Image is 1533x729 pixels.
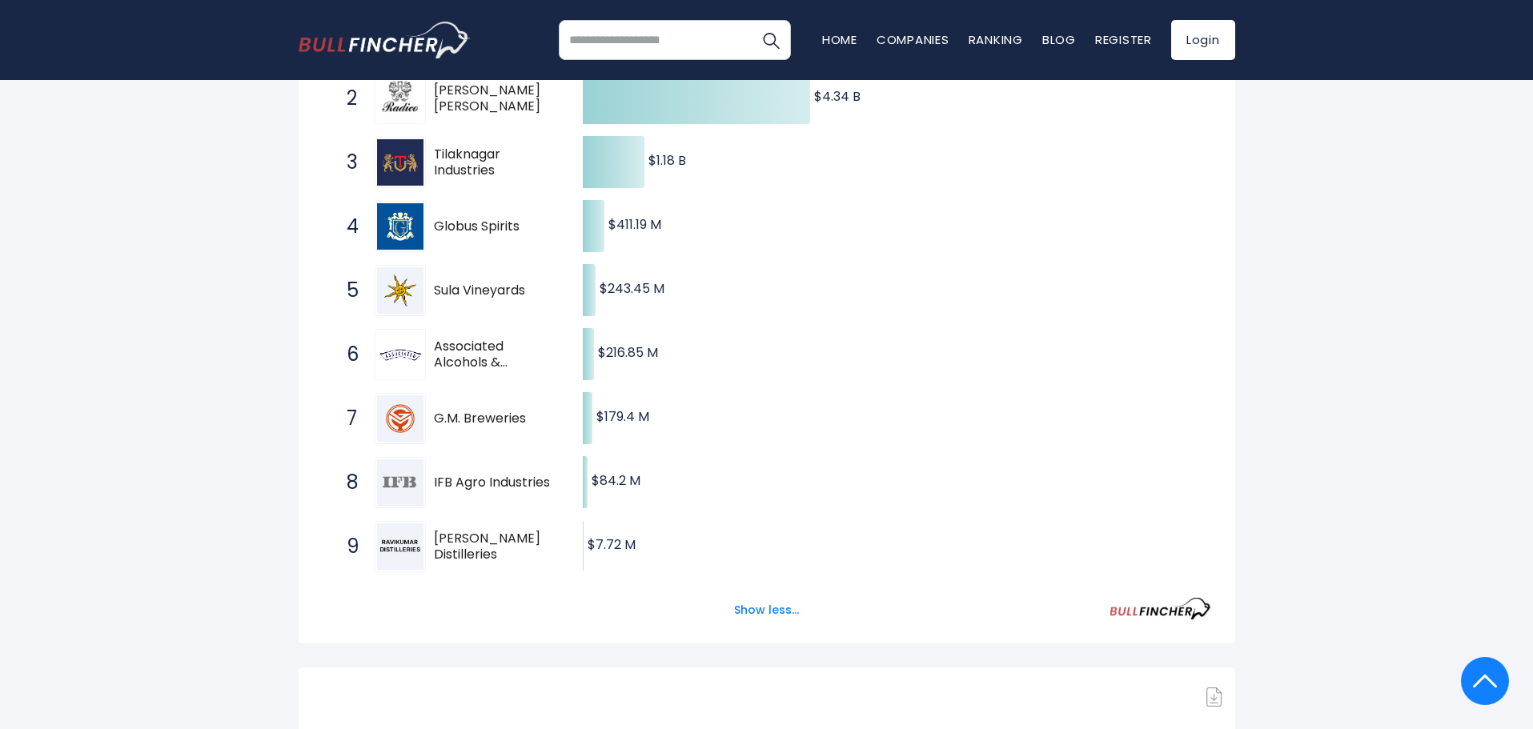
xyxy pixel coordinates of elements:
text: $7.72 M [588,535,636,554]
img: bullfincher logo [299,22,471,58]
span: Tilaknagar Industries [434,146,555,180]
text: $243.45 M [600,279,664,298]
span: 4 [339,213,355,240]
span: G.M. Breweries [434,411,555,427]
span: [PERSON_NAME] [PERSON_NAME] [434,82,555,116]
span: 5 [339,277,355,304]
text: $84.2 M [592,471,640,490]
text: $411.19 M [608,215,661,234]
span: 8 [339,469,355,496]
img: G.M. Breweries [377,395,423,442]
span: [PERSON_NAME] Distilleries [434,531,555,564]
span: IFB Agro Industries [434,475,555,491]
img: Radico Khaitan [377,75,423,122]
text: $179.4 M [596,407,649,426]
img: IFB Agro Industries [377,459,423,506]
img: Tilaknagar Industries [377,139,423,186]
span: 3 [339,149,355,176]
span: 7 [339,405,355,432]
a: Go to homepage [299,22,471,58]
text: $216.85 M [598,343,658,362]
a: Home [822,31,857,48]
button: Search [751,20,791,60]
span: 9 [339,533,355,560]
text: $4.34 B [814,87,861,106]
a: Ranking [969,31,1023,48]
img: Associated Alcohols & Breweries [377,349,423,361]
img: Globus Spirits [377,203,423,250]
img: Ravi Kumar Distilleries [377,523,423,570]
a: Companies [877,31,949,48]
span: 2 [339,85,355,112]
span: Associated Alcohols & Breweries [434,338,555,372]
a: Register [1095,31,1152,48]
span: 6 [339,341,355,368]
a: Login [1171,20,1235,60]
button: Show less... [724,597,809,623]
a: Blog [1042,31,1076,48]
span: Globus Spirits [434,218,555,235]
text: $1.18 B [648,151,686,170]
span: Sula Vineyards [434,282,555,299]
img: Sula Vineyards [377,267,423,314]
